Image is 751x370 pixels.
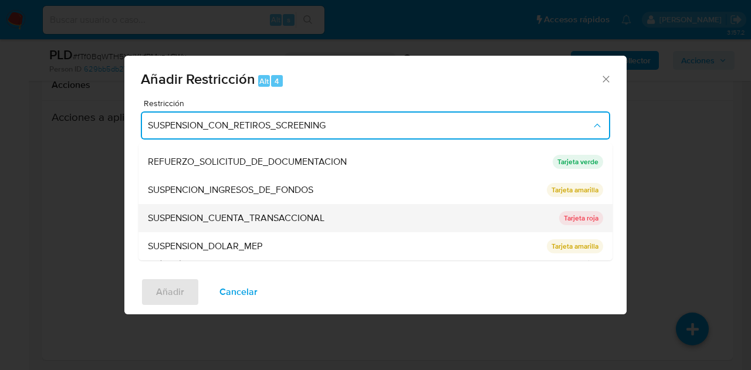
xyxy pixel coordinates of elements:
span: SUSPENSION_CUENTA_TRANSACCIONAL [148,212,324,224]
span: Restricción [144,99,613,107]
button: Cancelar [204,278,273,306]
span: SUSPENSION_DOLAR_MEP [148,240,262,252]
span: Cancelar [219,279,258,305]
span: REFUERZO_SOLICITUD_DE_DOCUMENTACION [148,156,347,168]
span: Añadir Restricción [141,69,255,89]
button: Cerrar ventana [600,73,611,84]
span: SUSPENCION_INGRESOS_DE_FONDOS [148,184,313,196]
span: 4 [275,76,279,87]
p: Tarjeta roja [559,211,603,225]
p: Tarjeta amarilla [547,239,603,253]
span: Alt [259,76,269,87]
span: Campo requerido [144,253,375,262]
p: Tarjeta verde [553,155,603,169]
button: Restriction [141,111,610,140]
span: SUSPENSION_CON_RETIROS_SCREENING [148,120,591,131]
p: Tarjeta amarilla [547,183,603,197]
